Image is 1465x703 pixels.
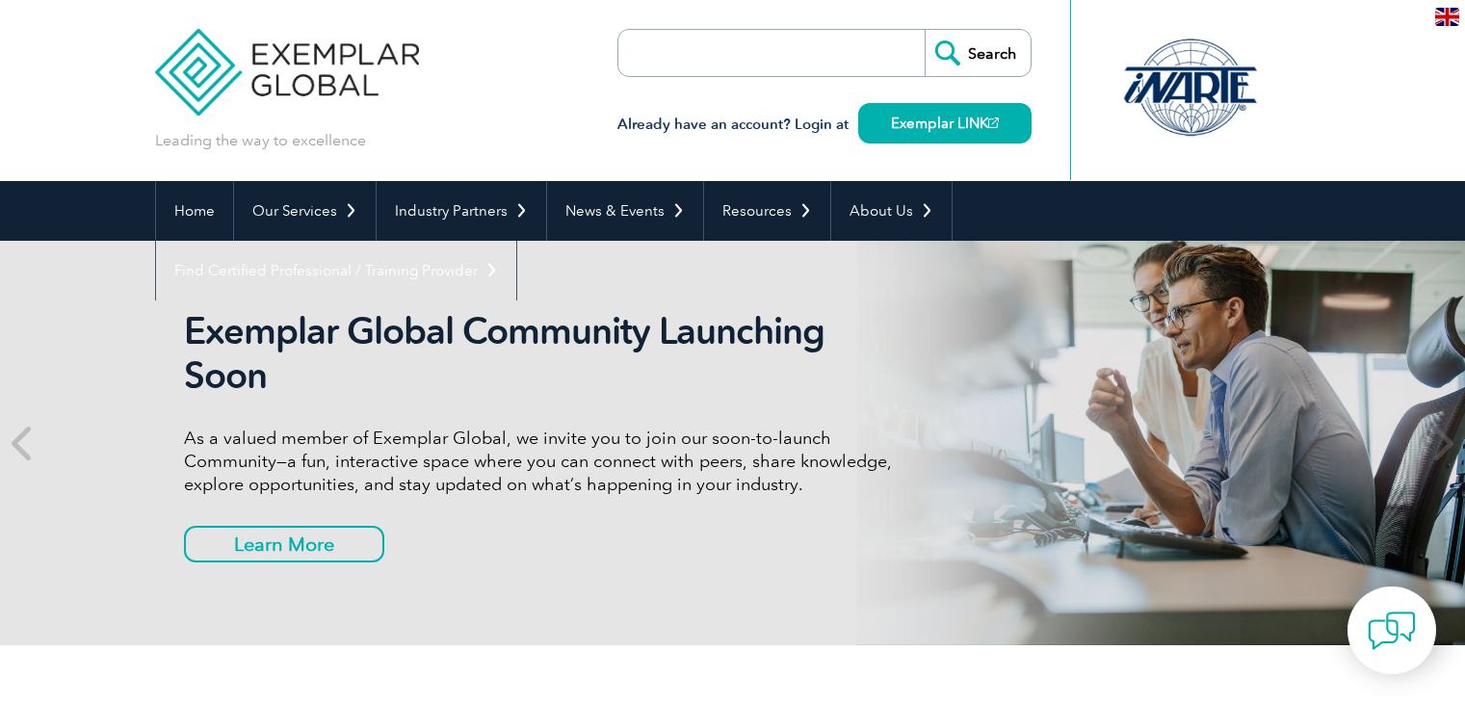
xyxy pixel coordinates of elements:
a: Our Services [234,181,376,241]
h2: Exemplar Global Community Launching Soon [184,309,906,398]
a: Resources [704,181,830,241]
a: Industry Partners [377,181,546,241]
a: Learn More [184,526,384,562]
h3: Already have an account? Login at [617,113,1032,137]
a: Home [156,181,233,241]
img: open_square.png [988,117,999,128]
a: Exemplar LINK [858,103,1032,143]
input: Search [925,30,1031,76]
img: en [1435,8,1459,26]
a: Find Certified Professional / Training Provider [156,241,516,300]
p: Leading the way to excellence [155,130,366,151]
img: contact-chat.png [1368,607,1416,655]
p: As a valued member of Exemplar Global, we invite you to join our soon-to-launch Community—a fun, ... [184,427,906,496]
a: News & Events [547,181,703,241]
a: About Us [831,181,952,241]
